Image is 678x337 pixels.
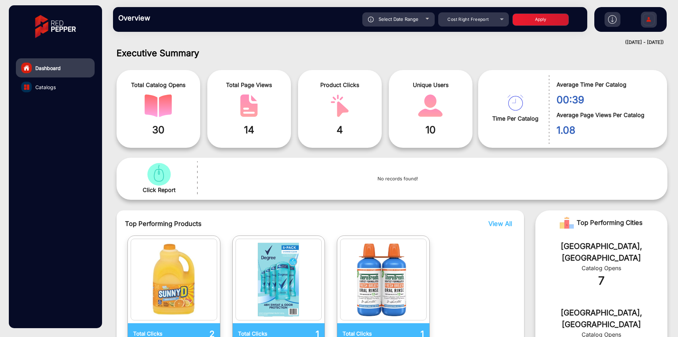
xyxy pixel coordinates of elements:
[577,216,643,230] span: Top Performing Cities
[303,122,376,137] span: 4
[507,95,523,111] img: catalog
[16,77,95,97] a: Catalogs
[122,81,195,89] span: Total Catalog Opens
[238,241,320,318] img: catalog
[546,272,657,289] div: 7
[118,14,217,22] h3: Overview
[143,186,176,194] span: Click Report
[557,92,656,107] span: 00:39
[557,123,656,138] span: 1.08
[213,81,286,89] span: Total Page Views
[608,15,617,24] img: h2download.svg
[35,83,56,91] span: Catalogs
[35,64,61,72] span: Dashboard
[24,85,29,90] img: catalog
[16,58,95,77] a: Dashboard
[117,48,667,58] h1: Executive Summary
[133,241,215,318] img: catalog
[546,307,657,330] div: [GEOGRAPHIC_DATA], [GEOGRAPHIC_DATA]
[487,219,510,228] button: View All
[394,81,467,89] span: Unique Users
[106,39,664,46] div: ([DATE] - [DATE])
[417,94,444,117] img: catalog
[303,81,376,89] span: Product Clicks
[512,13,569,26] button: Apply
[546,264,657,272] div: Catalog Opens
[379,16,418,22] span: Select Date Range
[560,216,574,230] img: Rank image
[447,17,489,22] span: Cost Right Freeport
[557,80,656,89] span: Average Time Per Catalog
[210,175,585,182] p: No records found!
[125,219,423,228] span: Top Performing Products
[213,122,286,137] span: 14
[235,94,263,117] img: catalog
[546,240,657,264] div: [GEOGRAPHIC_DATA], [GEOGRAPHIC_DATA]
[145,163,173,186] img: catalog
[368,17,374,22] img: icon
[122,122,195,137] span: 30
[488,220,512,227] span: View All
[23,65,30,71] img: home
[641,8,656,33] img: Sign%20Up.svg
[557,111,656,119] span: Average Page Views Per Catalog
[30,9,81,44] img: vmg-logo
[326,94,353,117] img: catalog
[342,241,424,318] img: catalog
[144,94,172,117] img: catalog
[394,122,467,137] span: 10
